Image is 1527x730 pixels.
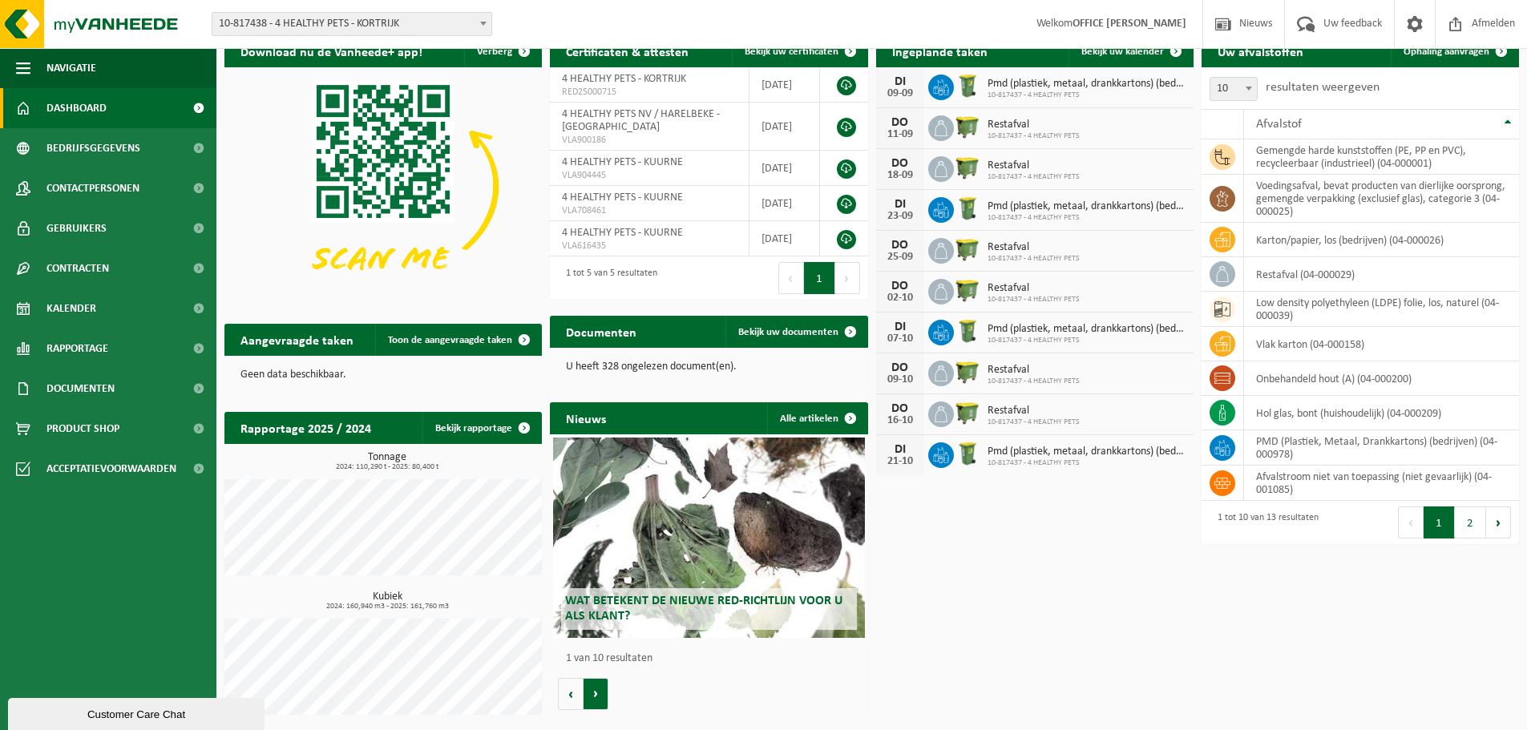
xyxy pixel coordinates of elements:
[835,262,860,294] button: Next
[884,402,916,415] div: DO
[388,335,512,345] span: Toon de aangevraagde taken
[46,369,115,409] span: Documenten
[749,103,821,151] td: [DATE]
[550,35,705,67] h2: Certificaten & attesten
[749,67,821,103] td: [DATE]
[1256,118,1302,131] span: Afvalstof
[954,440,981,467] img: WB-0240-HPE-GN-50
[884,211,916,222] div: 23-09
[884,239,916,252] div: DO
[988,458,1186,468] span: 10-817437 - 4 HEALTHY PETS
[553,438,864,638] a: Wat betekent de nieuwe RED-richtlijn voor u als klant?
[232,603,542,611] span: 2024: 160,940 m3 - 2025: 161,760 m3
[1244,139,1519,175] td: gemengde harde kunststoffen (PE, PP en PVC), recycleerbaar (industrieel) (04-000001)
[565,595,842,623] span: Wat betekent de nieuwe RED-richtlijn voor u als klant?
[1424,506,1455,538] button: 1
[988,78,1186,91] span: Pmd (plastiek, metaal, drankkartons) (bedrijven)
[732,35,867,67] a: Bekijk uw certificaten
[464,35,540,67] button: Verberg
[46,288,96,329] span: Kalender
[562,192,683,204] span: 4 HEALTHY PETS - KUURNE
[954,317,981,345] img: WB-0240-HPE-GN-50
[550,402,622,434] h2: Nieuws
[46,48,96,88] span: Navigatie
[46,449,176,489] span: Acceptatievoorwaarden
[988,254,1080,264] span: 10-817437 - 4 HEALTHY PETS
[884,88,916,99] div: 09-09
[562,204,737,217] span: VLA708461
[232,452,542,471] h3: Tonnage
[884,116,916,129] div: DO
[46,409,119,449] span: Product Shop
[224,324,370,355] h2: Aangevraagde taken
[884,321,916,333] div: DI
[749,186,821,221] td: [DATE]
[954,276,981,304] img: WB-1100-HPE-GN-50
[988,446,1186,458] span: Pmd (plastiek, metaal, drankkartons) (bedrijven)
[988,200,1186,213] span: Pmd (plastiek, metaal, drankkartons) (bedrijven)
[884,456,916,467] div: 21-10
[562,108,720,133] span: 4 HEALTHY PETS NV / HARELBEKE - [GEOGRAPHIC_DATA]
[778,262,804,294] button: Previous
[224,67,542,305] img: Download de VHEPlus App
[1244,327,1519,361] td: vlak karton (04-000158)
[954,358,981,385] img: WB-1100-HPE-GN-50
[46,329,108,369] span: Rapportage
[562,73,686,85] span: 4 HEALTHY PETS - KORTRIJK
[988,336,1186,345] span: 10-817437 - 4 HEALTHY PETS
[954,154,981,181] img: WB-1100-HPE-GN-50
[558,260,657,296] div: 1 tot 5 van 5 resultaten
[988,172,1080,182] span: 10-817437 - 4 HEALTHY PETS
[884,333,916,345] div: 07-10
[1244,396,1519,430] td: hol glas, bont (huishoudelijk) (04-000209)
[749,151,821,186] td: [DATE]
[884,198,916,211] div: DI
[224,412,387,443] h2: Rapportage 2025 / 2024
[988,241,1080,254] span: Restafval
[954,236,981,263] img: WB-1100-HPE-GN-50
[46,248,109,288] span: Contracten
[988,364,1080,377] span: Restafval
[1244,292,1519,327] td: low density polyethyleen (LDPE) folie, los, naturel (04-000039)
[562,169,737,182] span: VLA904445
[562,240,737,252] span: VLA616435
[232,591,542,611] h3: Kubiek
[46,88,107,128] span: Dashboard
[954,113,981,140] img: WB-1100-HPE-GN-50
[212,13,491,35] span: 10-817438 - 4 HEALTHY PETS - KORTRIJK
[988,213,1186,223] span: 10-817437 - 4 HEALTHY PETS
[46,208,107,248] span: Gebruikers
[1244,430,1519,466] td: PMD (Plastiek, Metaal, Drankkartons) (bedrijven) (04-000978)
[1244,361,1519,396] td: onbehandeld hout (A) (04-000200)
[1081,46,1164,57] span: Bekijk uw kalender
[884,170,916,181] div: 18-09
[725,316,867,348] a: Bekijk uw documenten
[1210,77,1258,101] span: 10
[212,12,492,36] span: 10-817438 - 4 HEALTHY PETS - KORTRIJK
[1404,46,1489,57] span: Ophaling aanvragen
[988,119,1080,131] span: Restafval
[46,128,140,168] span: Bedrijfsgegevens
[1068,35,1192,67] a: Bekijk uw kalender
[884,157,916,170] div: DO
[884,361,916,374] div: DO
[562,86,737,99] span: RED25000715
[558,678,584,710] button: Vorige
[562,227,683,239] span: 4 HEALTHY PETS - KUURNE
[566,653,859,664] p: 1 van 10 resultaten
[767,402,867,434] a: Alle artikelen
[562,156,683,168] span: 4 HEALTHY PETS - KUURNE
[566,361,851,373] p: U heeft 328 ongelezen document(en).
[738,327,838,337] span: Bekijk uw documenten
[550,316,652,347] h2: Documenten
[988,91,1186,100] span: 10-817437 - 4 HEALTHY PETS
[884,415,916,426] div: 16-10
[749,221,821,256] td: [DATE]
[1244,257,1519,292] td: restafval (04-000029)
[1455,506,1486,538] button: 2
[1398,506,1424,538] button: Previous
[1210,78,1257,100] span: 10
[876,35,1004,67] h2: Ingeplande taken
[804,262,835,294] button: 1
